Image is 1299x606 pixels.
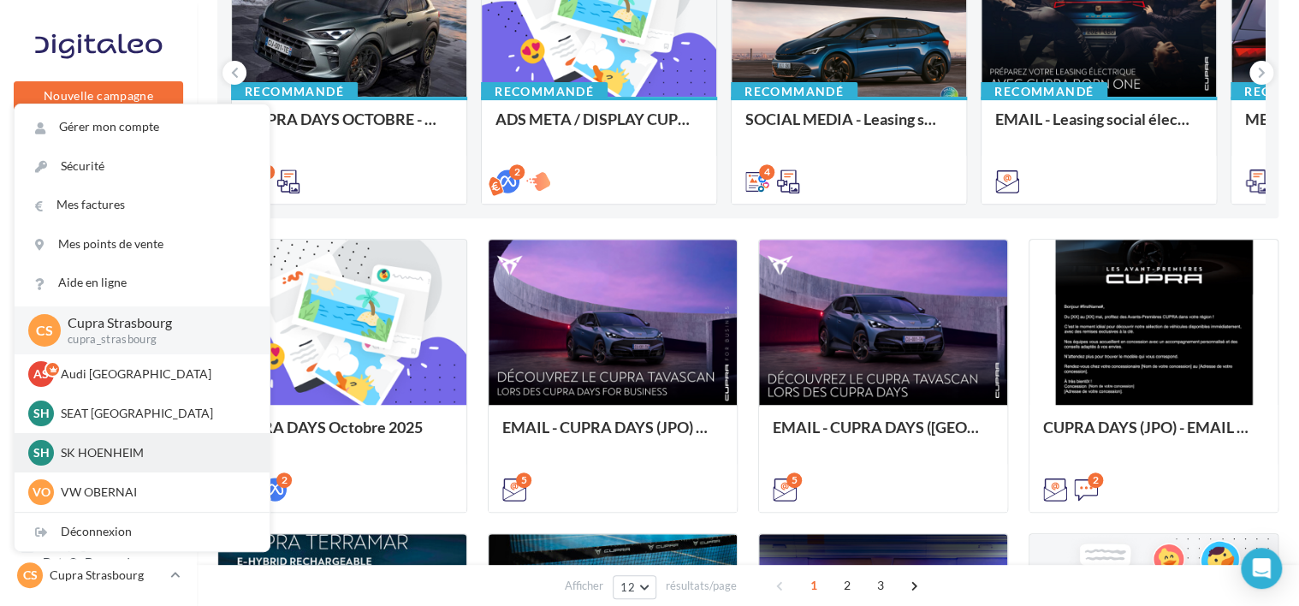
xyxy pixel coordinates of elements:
[61,405,249,422] p: SEAT [GEOGRAPHIC_DATA]
[759,164,774,180] div: 4
[14,559,183,591] a: CS Cupra Strasbourg
[33,405,50,422] span: SH
[68,313,242,333] p: Cupra Strasbourg
[10,171,187,207] a: Opérations
[15,186,270,224] a: Mes factures
[15,513,270,551] div: Déconnexion
[232,419,453,453] div: CUPRA DAYS Octobre 2025
[867,572,894,599] span: 3
[620,580,635,594] span: 12
[15,147,270,186] a: Sécurité
[509,164,525,180] div: 2
[481,82,608,101] div: Recommandé
[1088,472,1103,488] div: 2
[61,365,249,383] p: Audi [GEOGRAPHIC_DATA]
[33,444,50,461] span: SH
[15,108,270,146] a: Gérer mon compte
[15,264,270,302] a: Aide en ligne
[14,81,183,110] button: Nouvelle campagne
[1241,548,1282,589] div: Open Intercom Messenger
[68,332,242,348] p: cupra_strasbourg
[731,82,857,101] div: Recommandé
[231,82,358,101] div: Recommandé
[15,225,270,264] a: Mes points de vente
[981,82,1107,101] div: Recommandé
[502,419,723,453] div: EMAIL - CUPRA DAYS (JPO) Fleet Générique
[10,428,187,464] a: Calendrier
[36,320,53,340] span: CS
[786,472,802,488] div: 5
[61,444,249,461] p: SK HOENHEIM
[276,472,292,488] div: 2
[516,472,531,488] div: 5
[666,578,737,594] span: résultats/page
[10,213,187,250] a: Boîte de réception9
[995,110,1202,145] div: EMAIL - Leasing social électrique - CUPRA Born One
[495,110,703,145] div: ADS META / DISPLAY CUPRA DAYS Septembre 2025
[10,258,187,294] a: Visibilité en ligne
[10,300,187,336] a: Campagnes
[61,484,249,501] p: VW OBERNAI
[50,567,163,584] p: Cupra Strasbourg
[565,578,603,594] span: Afficher
[800,572,827,599] span: 1
[773,419,994,453] div: EMAIL - CUPRA DAYS ([GEOGRAPHIC_DATA]) Private Générique
[246,110,453,145] div: CUPRA DAYS OCTOBRE - SOME
[833,572,861,599] span: 2
[745,110,952,145] div: SOCIAL MEDIA - Leasing social électrique - CUPRA Born
[10,342,187,378] a: Contacts
[1043,419,1264,453] div: CUPRA DAYS (JPO) - EMAIL + SMS
[10,385,187,421] a: Médiathèque
[613,575,656,599] button: 12
[33,365,49,383] span: AS
[10,128,180,164] button: Notifications
[10,527,187,578] a: Campagnes DataOnDemand
[33,484,50,501] span: VO
[43,534,176,571] span: Campagnes DataOnDemand
[10,470,187,520] a: PLV et print personnalisable
[23,567,38,584] span: CS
